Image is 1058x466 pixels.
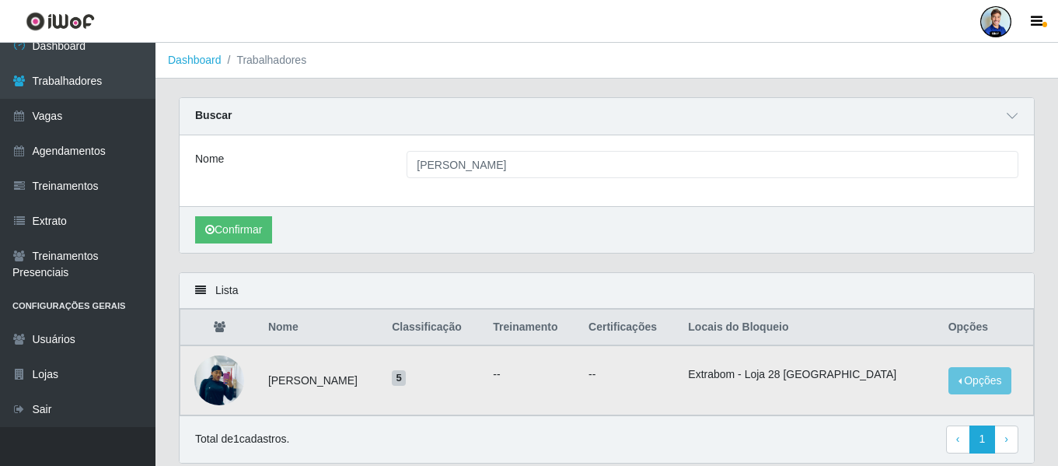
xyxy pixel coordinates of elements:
[994,426,1018,454] a: Next
[180,273,1034,309] div: Lista
[382,310,484,346] th: Classificação
[688,366,929,383] li: Extrabom - Loja 28 [GEOGRAPHIC_DATA]
[946,426,1018,454] nav: pagination
[168,54,222,66] a: Dashboard
[194,347,244,413] img: 1757876527911.jpeg
[222,52,307,68] li: Trabalhadores
[939,310,1034,346] th: Opções
[392,370,406,386] span: 5
[155,43,1058,79] nav: breadcrumb
[679,310,938,346] th: Locais do Bloqueio
[195,431,289,447] p: Total de 1 cadastros.
[948,367,1012,394] button: Opções
[259,345,382,415] td: [PERSON_NAME]
[484,310,579,346] th: Treinamento
[195,151,224,167] label: Nome
[946,426,970,454] a: Previous
[1004,433,1008,445] span: ›
[969,426,996,454] a: 1
[493,366,570,383] ul: --
[195,109,232,121] strong: Buscar
[195,216,272,244] button: Confirmar
[407,151,1018,178] input: Digite o Nome...
[579,310,679,346] th: Certificações
[588,366,669,383] p: --
[956,433,960,445] span: ‹
[259,310,382,346] th: Nome
[26,12,95,31] img: CoreUI Logo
